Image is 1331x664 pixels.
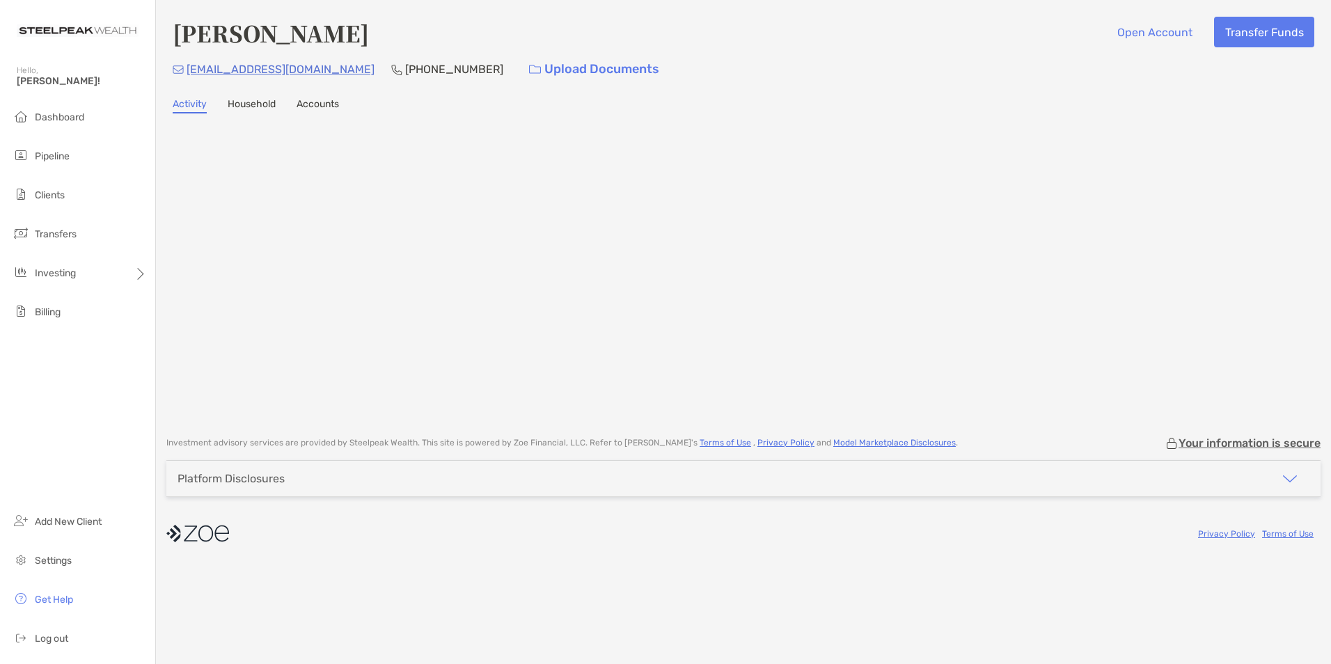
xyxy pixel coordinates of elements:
img: add_new_client icon [13,512,29,529]
span: Investing [35,267,76,279]
a: Activity [173,98,207,113]
img: pipeline icon [13,147,29,164]
img: investing icon [13,264,29,280]
span: Pipeline [35,150,70,162]
a: Model Marketplace Disclosures [833,438,956,448]
p: Investment advisory services are provided by Steelpeak Wealth . This site is powered by Zoe Finan... [166,438,958,448]
img: dashboard icon [13,108,29,125]
p: [EMAIL_ADDRESS][DOMAIN_NAME] [187,61,375,78]
img: billing icon [13,303,29,319]
a: Terms of Use [1262,529,1314,539]
img: get-help icon [13,590,29,607]
a: Upload Documents [520,54,668,84]
h4: [PERSON_NAME] [173,17,369,49]
p: Your information is secure [1179,436,1321,450]
img: Phone Icon [391,64,402,75]
a: Privacy Policy [1198,529,1255,539]
a: Household [228,98,276,113]
span: Add New Client [35,516,102,528]
button: Open Account [1106,17,1203,47]
span: Settings [35,555,72,567]
img: button icon [529,65,541,74]
span: Clients [35,189,65,201]
a: Privacy Policy [757,438,814,448]
img: transfers icon [13,225,29,242]
span: Dashboard [35,111,84,123]
button: Transfer Funds [1214,17,1314,47]
img: logout icon [13,629,29,646]
a: Terms of Use [700,438,751,448]
img: icon arrow [1282,471,1298,487]
img: clients icon [13,186,29,203]
span: [PERSON_NAME]! [17,75,147,87]
span: Transfers [35,228,77,240]
img: settings icon [13,551,29,568]
span: Get Help [35,594,73,606]
div: Platform Disclosures [178,472,285,485]
p: [PHONE_NUMBER] [405,61,503,78]
span: Billing [35,306,61,318]
img: company logo [166,518,229,549]
a: Accounts [297,98,339,113]
img: Email Icon [173,65,184,74]
img: Zoe Logo [17,6,139,56]
span: Log out [35,633,68,645]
